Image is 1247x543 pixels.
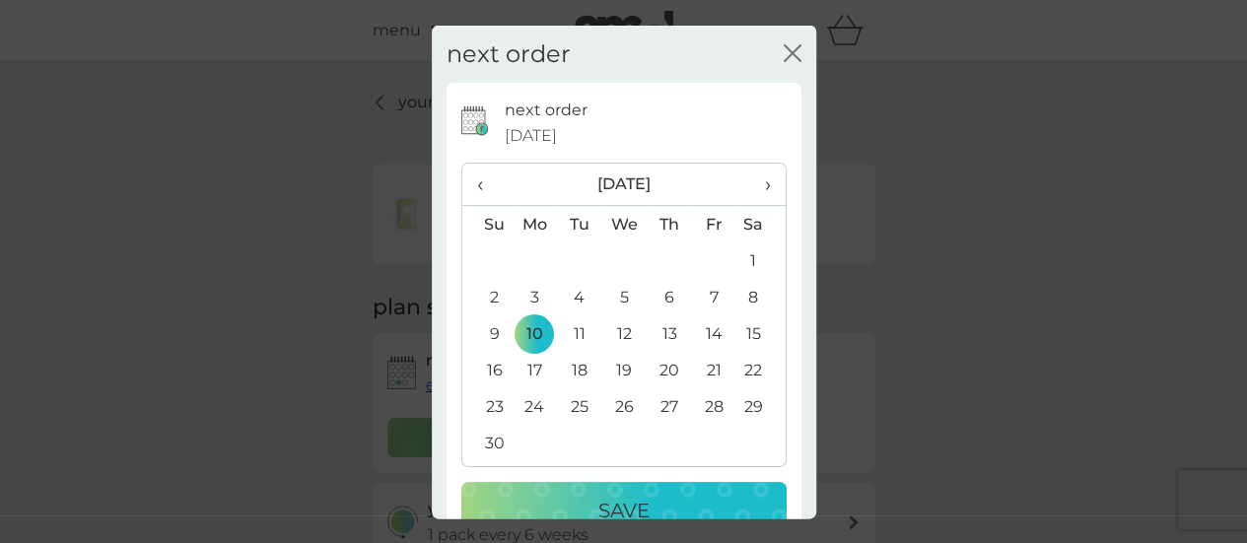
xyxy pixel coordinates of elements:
[692,205,736,242] th: Fr
[505,98,588,123] p: next order
[557,315,601,352] td: 11
[461,482,787,539] button: Save
[513,279,558,315] td: 3
[601,205,647,242] th: We
[647,315,691,352] td: 13
[647,352,691,388] td: 20
[692,279,736,315] td: 7
[647,388,691,425] td: 27
[601,352,647,388] td: 19
[735,352,785,388] td: 22
[692,388,736,425] td: 28
[598,495,650,526] p: Save
[601,388,647,425] td: 26
[735,205,785,242] th: Sa
[601,279,647,315] td: 5
[462,279,513,315] td: 2
[647,205,691,242] th: Th
[462,315,513,352] td: 9
[513,164,736,206] th: [DATE]
[692,315,736,352] td: 14
[477,164,498,205] span: ‹
[462,388,513,425] td: 23
[750,164,770,205] span: ›
[692,352,736,388] td: 21
[601,315,647,352] td: 12
[557,352,601,388] td: 18
[462,352,513,388] td: 16
[462,425,513,461] td: 30
[447,39,571,68] h2: next order
[462,205,513,242] th: Su
[557,388,601,425] td: 25
[513,315,558,352] td: 10
[557,279,601,315] td: 4
[513,352,558,388] td: 17
[513,205,558,242] th: Mo
[557,205,601,242] th: Tu
[647,279,691,315] td: 6
[735,388,785,425] td: 29
[784,43,801,64] button: close
[513,388,558,425] td: 24
[735,242,785,279] td: 1
[735,279,785,315] td: 8
[735,315,785,352] td: 15
[505,122,557,148] span: [DATE]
